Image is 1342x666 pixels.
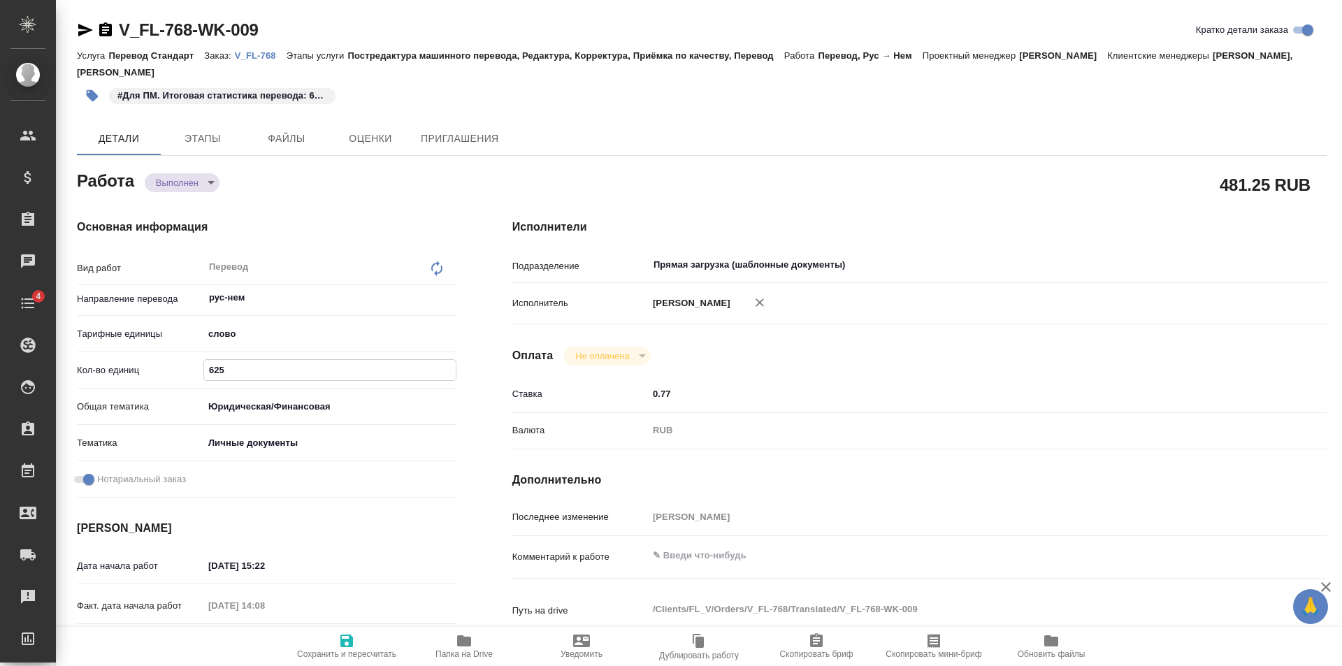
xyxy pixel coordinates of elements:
div: Личные документы [203,431,456,455]
p: Этапы услуги [287,50,348,61]
p: Исполнитель [512,296,648,310]
button: Скопировать ссылку [97,22,114,38]
span: Сохранить и пересчитать [297,649,396,659]
input: Пустое поле [648,507,1259,527]
span: Оценки [337,130,404,147]
h4: Исполнители [512,219,1327,236]
span: Для ПМ. Итоговая статистика перевода: 625 + 200 (СоР + апостиль) = 825 слов. [108,89,337,101]
span: Папка на Drive [435,649,493,659]
h4: Дополнительно [512,472,1327,488]
button: Сохранить и пересчитать [288,627,405,666]
div: Юридическая/Финансовая [203,395,456,419]
div: слово [203,322,456,346]
span: 🙏 [1299,592,1322,621]
p: Тарифные единицы [77,327,203,341]
div: Выполнен [564,347,650,365]
span: Скопировать бриф [779,649,853,659]
button: Open [1251,263,1254,266]
h4: Основная информация [77,219,456,236]
span: Обновить файлы [1018,649,1085,659]
button: Скопировать ссылку для ЯМессенджера [77,22,94,38]
span: Детали [85,130,152,147]
p: Ставка [512,387,648,401]
button: Не оплачена [571,350,633,362]
p: Валюта [512,424,648,437]
a: V_FL-768 [235,49,287,61]
p: Тематика [77,436,203,450]
p: Общая тематика [77,400,203,414]
button: Скопировать мини-бриф [875,627,993,666]
p: #Для ПМ. Итоговая статистика перевода: 625 + 200 (СоР + апостиль) = 825 слов. [117,89,327,103]
span: Нотариальный заказ [97,472,186,486]
div: RUB [648,419,1259,442]
a: 4 [3,286,52,321]
button: Обновить файлы [993,627,1110,666]
p: Комментарий к работе [512,550,648,564]
p: [PERSON_NAME] [648,296,730,310]
h4: Оплата [512,347,554,364]
p: Последнее изменение [512,510,648,524]
h2: 481.25 RUB [1220,173,1311,196]
button: Добавить тэг [77,80,108,111]
p: Вид работ [77,261,203,275]
input: Пустое поле [203,595,326,616]
p: Постредактура машинного перевода, Редактура, Корректура, Приёмка по качеству, Перевод [347,50,784,61]
button: Open [449,296,452,299]
p: Заказ: [204,50,234,61]
input: ✎ Введи что-нибудь [204,360,456,380]
p: Работа [784,50,818,61]
p: Подразделение [512,259,648,273]
span: Файлы [253,130,320,147]
textarea: /Clients/FL_V/Orders/V_FL-768/Translated/V_FL-768-WK-009 [648,598,1259,621]
a: V_FL-768-WK-009 [119,20,259,39]
div: Выполнен [145,173,219,192]
p: Факт. дата начала работ [77,599,203,613]
p: Кол-во единиц [77,363,203,377]
button: Уведомить [523,627,640,666]
span: Дублировать работу [659,651,739,660]
p: Перевод Стандарт [108,50,204,61]
button: Выполнен [152,177,203,189]
p: V_FL-768 [235,50,287,61]
button: Скопировать бриф [758,627,875,666]
span: Этапы [169,130,236,147]
button: Дублировать работу [640,627,758,666]
p: Клиентские менеджеры [1107,50,1213,61]
p: Услуга [77,50,108,61]
span: Кратко детали заказа [1196,23,1288,37]
span: Скопировать мини-бриф [886,649,981,659]
span: Уведомить [561,649,603,659]
p: Перевод, Рус → Нем [818,50,922,61]
input: ✎ Введи что-нибудь [648,384,1259,404]
button: Папка на Drive [405,627,523,666]
h2: Работа [77,167,134,192]
input: ✎ Введи что-нибудь [203,556,326,576]
span: Приглашения [421,130,499,147]
span: 4 [27,289,49,303]
p: [PERSON_NAME] [1019,50,1107,61]
button: Удалить исполнителя [744,287,775,318]
p: Проектный менеджер [923,50,1019,61]
p: Путь на drive [512,604,648,618]
button: 🙏 [1293,589,1328,624]
p: Направление перевода [77,292,203,306]
h4: [PERSON_NAME] [77,520,456,537]
p: Дата начала работ [77,559,203,573]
